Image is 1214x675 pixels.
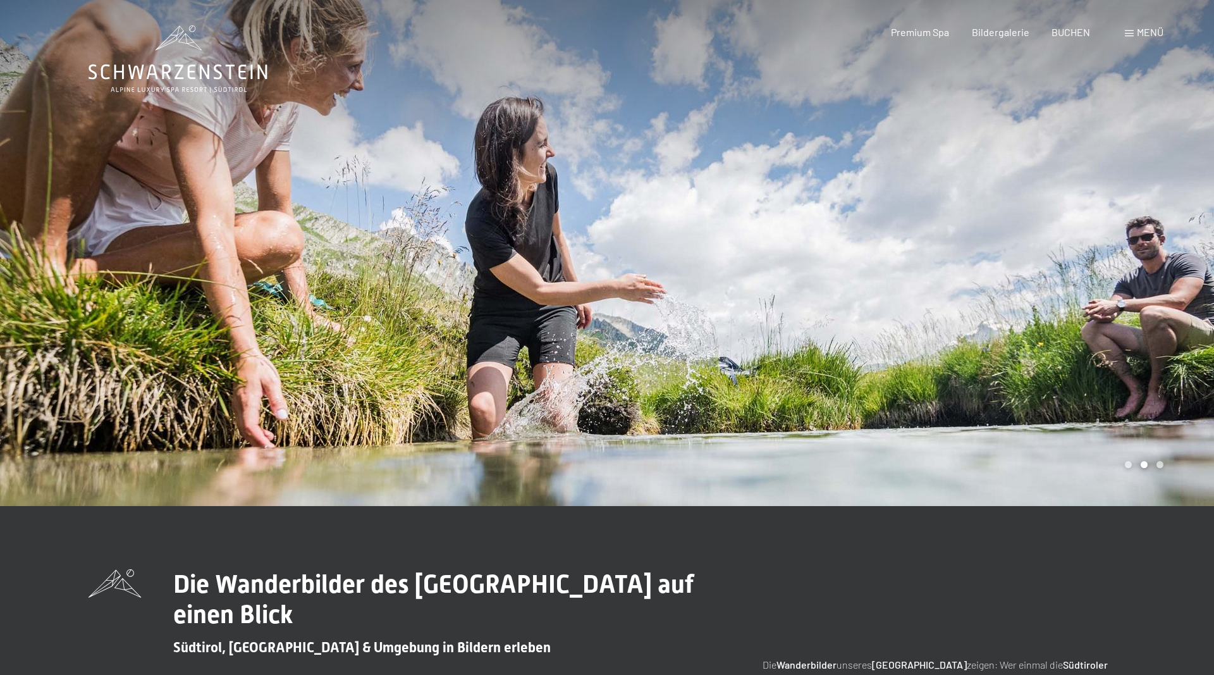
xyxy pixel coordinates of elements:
[173,569,694,629] span: Die Wanderbilder des [GEOGRAPHIC_DATA] auf einen Blick
[891,26,949,38] a: Premium Spa
[872,659,967,671] strong: [GEOGRAPHIC_DATA]
[972,26,1029,38] a: Bildergalerie
[1125,461,1132,468] div: Carousel Page 1
[1120,461,1163,468] div: Carousel Pagination
[1141,461,1148,468] div: Carousel Page 2 (Current Slide)
[776,659,837,671] strong: Wanderbilder
[1137,26,1163,38] span: Menü
[173,640,551,655] span: Südtirol, [GEOGRAPHIC_DATA] & Umgebung in Bildern erleben
[1052,26,1090,38] a: BUCHEN
[1156,461,1163,468] div: Carousel Page 3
